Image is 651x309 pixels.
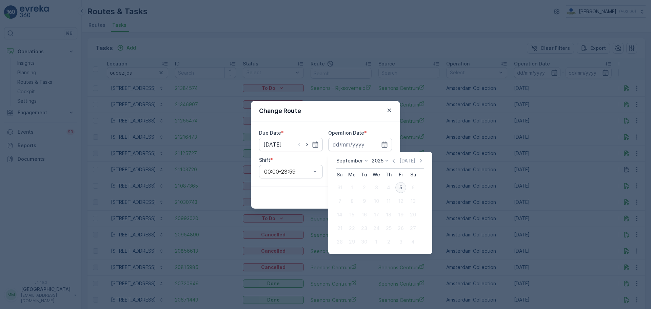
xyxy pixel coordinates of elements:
[358,169,370,181] th: Tuesday
[370,169,382,181] th: Wednesday
[408,236,418,247] div: 4
[371,236,382,247] div: 1
[334,209,345,220] div: 14
[395,182,406,193] div: 5
[408,182,418,193] div: 6
[347,182,357,193] div: 1
[334,169,346,181] th: Sunday
[328,130,364,136] label: Operation Date
[259,157,270,163] label: Shift
[399,157,415,164] p: [DATE]
[336,157,363,164] p: September
[395,236,406,247] div: 3
[408,209,418,220] div: 20
[346,169,358,181] th: Monday
[383,223,394,234] div: 25
[347,236,357,247] div: 29
[259,138,323,151] input: dd/mm/yyyy
[372,157,383,164] p: 2025
[334,196,345,207] div: 7
[334,236,345,247] div: 28
[259,130,281,136] label: Due Date
[395,223,406,234] div: 26
[395,196,406,207] div: 12
[383,196,394,207] div: 11
[382,169,395,181] th: Thursday
[395,169,407,181] th: Friday
[347,209,357,220] div: 15
[359,182,370,193] div: 2
[334,182,345,193] div: 31
[383,182,394,193] div: 4
[395,209,406,220] div: 19
[328,138,392,151] input: dd/mm/yyyy
[371,182,382,193] div: 3
[359,196,370,207] div: 9
[259,106,301,116] p: Change Route
[408,223,418,234] div: 27
[347,196,357,207] div: 8
[359,209,370,220] div: 16
[383,209,394,220] div: 18
[371,196,382,207] div: 10
[347,223,357,234] div: 22
[407,169,419,181] th: Saturday
[334,223,345,234] div: 21
[359,223,370,234] div: 23
[383,236,394,247] div: 2
[371,223,382,234] div: 24
[359,236,370,247] div: 30
[408,196,418,207] div: 13
[371,209,382,220] div: 17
